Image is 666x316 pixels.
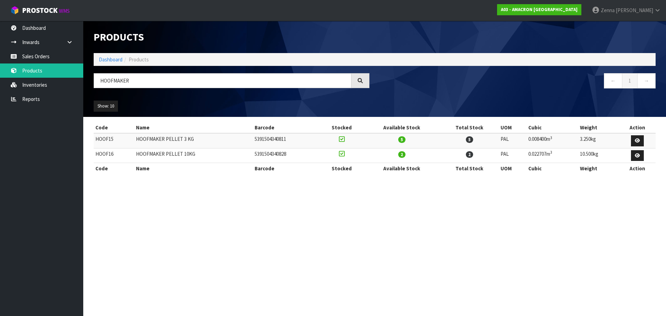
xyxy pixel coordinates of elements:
[604,73,622,88] a: ←
[620,122,656,133] th: Action
[440,163,499,174] th: Total Stock
[550,150,552,155] sup: 3
[22,6,58,15] span: ProStock
[601,7,615,14] span: Zenna
[364,122,440,133] th: Available Stock
[499,122,526,133] th: UOM
[134,133,253,148] td: HOOFMAKER PELLET 3 KG
[319,122,364,133] th: Stocked
[440,122,499,133] th: Total Stock
[616,7,653,14] span: [PERSON_NAME]
[94,101,118,112] button: Show: 10
[620,163,656,174] th: Action
[94,163,134,174] th: Code
[501,7,578,12] strong: A03 - AMACRON [GEOGRAPHIC_DATA]
[578,163,620,174] th: Weight
[253,163,319,174] th: Barcode
[129,56,149,63] span: Products
[578,148,620,163] td: 10.500kg
[134,163,253,174] th: Name
[94,73,351,88] input: Search products
[99,56,122,63] a: Dashboard
[466,136,473,143] span: 5
[94,133,134,148] td: HOOF15
[398,136,405,143] span: 5
[527,133,578,148] td: 0.008400m
[527,163,578,174] th: Cubic
[134,148,253,163] td: HOOFMAKER PELLET 10KG
[499,163,526,174] th: UOM
[319,163,364,174] th: Stocked
[527,148,578,163] td: 0.022707m
[466,151,473,158] span: 2
[398,151,405,158] span: 2
[94,148,134,163] td: HOOF16
[637,73,656,88] a: →
[94,122,134,133] th: Code
[364,163,440,174] th: Available Stock
[499,148,526,163] td: PAL
[253,133,319,148] td: 5391504340811
[578,133,620,148] td: 3.250kg
[10,6,19,15] img: cube-alt.png
[59,8,70,14] small: WMS
[94,31,369,43] h1: Products
[253,148,319,163] td: 5391504340828
[134,122,253,133] th: Name
[253,122,319,133] th: Barcode
[499,133,526,148] td: PAL
[550,135,552,140] sup: 3
[578,122,620,133] th: Weight
[527,122,578,133] th: Cubic
[380,73,656,90] nav: Page navigation
[622,73,638,88] a: 1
